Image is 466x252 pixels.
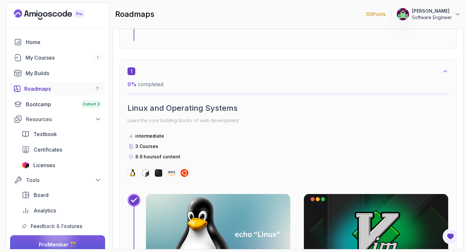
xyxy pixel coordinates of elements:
[142,169,150,177] img: bash logo
[115,9,154,19] h2: roadmaps
[34,146,62,154] span: Certificates
[18,128,105,141] a: textbook
[83,102,100,107] span: Cohort 3
[155,169,162,177] img: terminal logo
[18,204,105,217] a: analytics
[24,85,101,93] div: Roadmaps
[135,154,180,160] p: 8.9 hours of content
[96,86,99,91] span: 7
[10,36,105,49] a: home
[26,115,101,123] div: Resources
[396,8,461,21] button: user profile image[PERSON_NAME]Software Engineer
[26,38,101,46] div: Home
[10,113,105,125] button: Resources
[26,54,101,62] div: My Courses
[412,14,452,21] p: Software Engineer
[18,220,105,233] a: feedback
[128,116,449,125] p: Learn the core building blocks of web development
[128,81,137,87] span: 0 %
[10,82,105,95] a: roadmaps
[34,191,49,199] span: Board
[26,69,101,77] div: My Builds
[128,81,163,87] span: completed
[128,67,135,75] span: 1
[128,103,449,113] h2: Linux and Operating Systems
[10,67,105,80] a: builds
[129,169,137,177] img: linux logo
[18,143,105,156] a: certificates
[135,133,164,139] p: intermediate
[10,98,105,111] a: bootcamp
[22,162,29,168] img: jetbrains icon
[31,222,82,230] span: Feedback & Features
[397,8,409,20] img: user profile image
[135,143,158,149] span: 3 Courses
[97,55,98,60] span: 1
[10,51,105,64] a: courses
[412,8,452,14] p: [PERSON_NAME]
[18,189,105,201] a: board
[26,176,101,184] div: Tools
[33,161,55,169] span: Licenses
[443,229,458,244] button: Open Feedback Button
[10,174,105,186] button: Tools
[168,169,175,177] img: aws logo
[181,169,188,177] img: ubuntu logo
[18,159,105,172] a: licenses
[33,130,57,138] span: Textbook
[34,207,56,214] span: Analytics
[26,100,101,108] div: Bootcamp
[366,11,386,17] p: 156 Points
[14,9,99,20] a: Landing page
